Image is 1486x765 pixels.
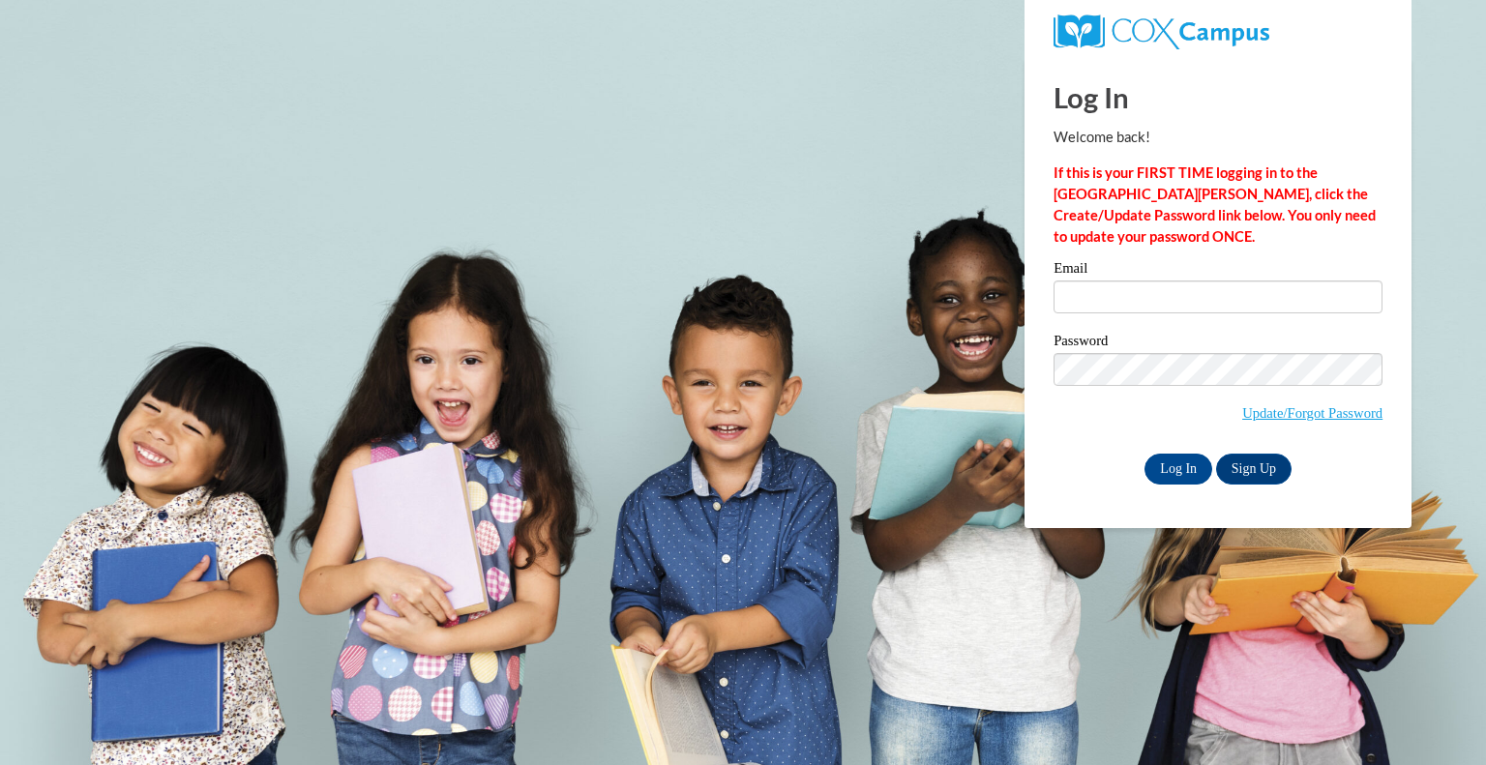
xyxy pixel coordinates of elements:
label: Email [1054,261,1382,280]
a: COX Campus [1054,22,1269,39]
input: Log In [1144,454,1212,485]
p: Welcome back! [1054,127,1382,148]
a: Update/Forgot Password [1242,405,1382,421]
strong: If this is your FIRST TIME logging in to the [GEOGRAPHIC_DATA][PERSON_NAME], click the Create/Upd... [1054,164,1376,245]
h1: Log In [1054,77,1382,117]
label: Password [1054,334,1382,353]
a: Sign Up [1216,454,1292,485]
img: COX Campus [1054,15,1269,49]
